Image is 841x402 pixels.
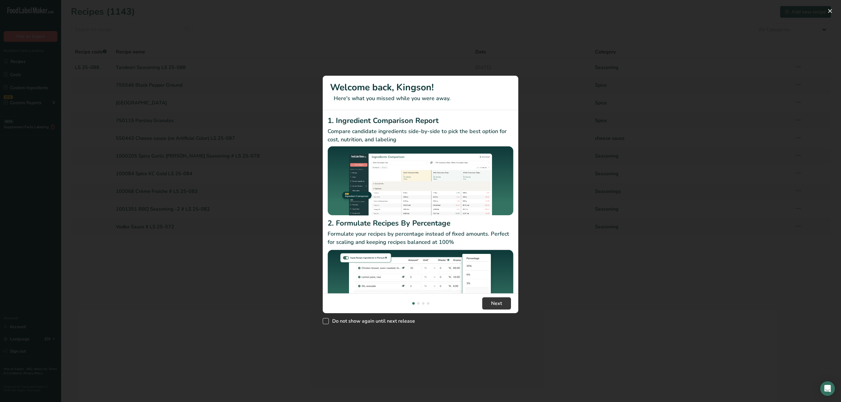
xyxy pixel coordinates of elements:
img: Ingredient Comparison Report [328,146,513,215]
h1: Welcome back, Kingson! [330,81,511,94]
p: Formulate your recipes by percentage instead of fixed amounts. Perfect for scaling and keeping re... [328,230,513,246]
img: Formulate Recipes By Percentage [328,249,513,322]
span: Next [491,300,502,307]
p: Compare candidate ingredients side-by-side to pick the best option for cost, nutrition, and labeling [328,127,513,144]
button: Next [482,297,511,310]
div: Open Intercom Messenger [820,381,835,396]
span: Do not show again until next release [329,318,415,324]
h2: 1. Ingredient Comparison Report [328,115,513,126]
p: Here's what you missed while you were away. [330,94,511,103]
h2: 2. Formulate Recipes By Percentage [328,218,513,229]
